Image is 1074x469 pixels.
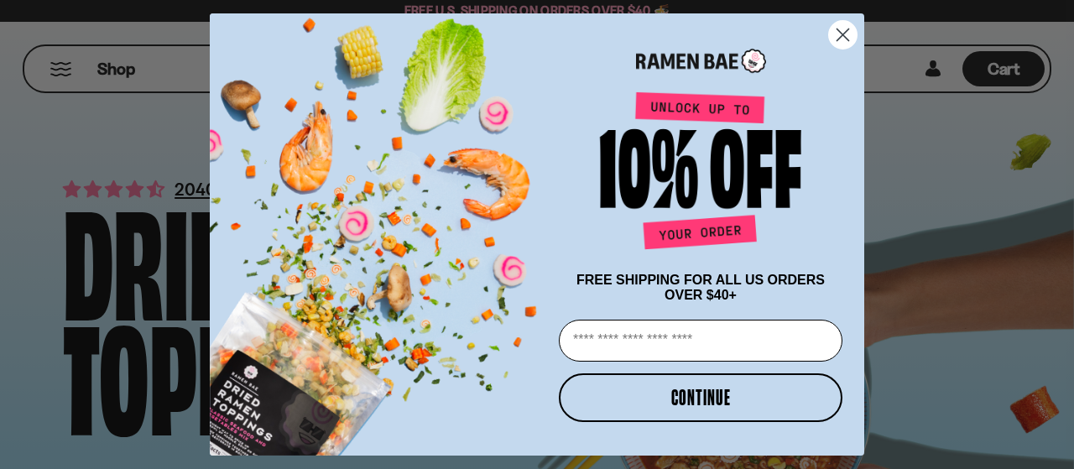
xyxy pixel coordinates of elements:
[636,47,766,75] img: Ramen Bae Logo
[596,91,805,256] img: Unlock up to 10% off
[828,20,858,50] button: Close dialog
[559,373,842,422] button: CONTINUE
[576,273,825,302] span: FREE SHIPPING FOR ALL US ORDERS OVER $40+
